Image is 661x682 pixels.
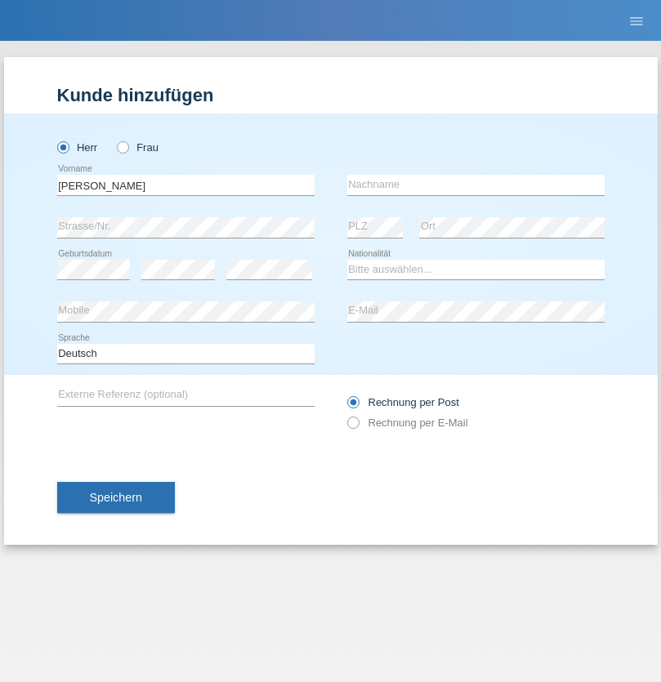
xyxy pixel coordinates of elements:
[57,482,175,513] button: Speichern
[347,417,358,437] input: Rechnung per E-Mail
[620,16,653,25] a: menu
[628,13,645,29] i: menu
[57,141,98,154] label: Herr
[347,417,468,429] label: Rechnung per E-Mail
[347,396,459,408] label: Rechnung per Post
[57,85,605,105] h1: Kunde hinzufügen
[117,141,159,154] label: Frau
[117,141,127,152] input: Frau
[90,491,142,504] span: Speichern
[347,396,358,417] input: Rechnung per Post
[57,141,68,152] input: Herr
